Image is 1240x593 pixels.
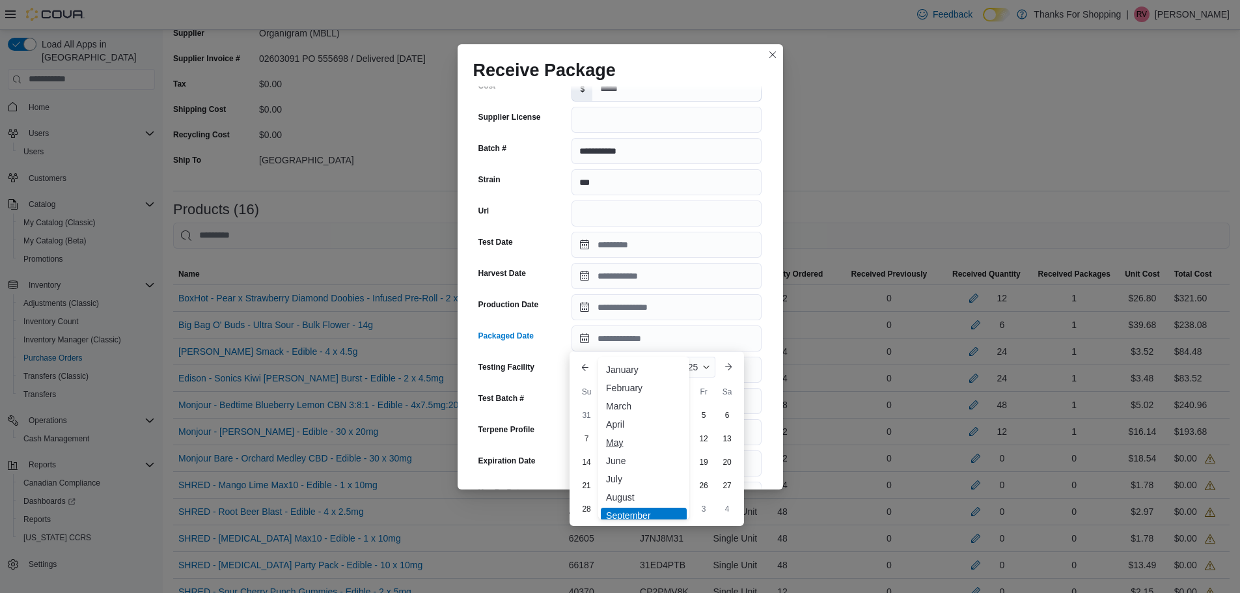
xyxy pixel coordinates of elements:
[693,405,714,426] div: day-5
[478,268,526,279] label: Harvest Date
[601,398,687,414] div: March
[693,499,714,519] div: day-3
[601,471,687,487] div: July
[672,357,715,378] div: Button. Open the year selector. 2025 is currently selected.
[693,452,714,473] div: day-19
[478,112,541,122] label: Supplier License
[693,381,714,402] div: Fr
[717,381,737,402] div: Sa
[601,490,687,505] div: August
[601,435,687,450] div: May
[473,60,616,81] h1: Receive Package
[572,263,762,289] input: Press the down key to open a popover containing a calendar.
[478,206,489,216] label: Url
[693,475,714,496] div: day-26
[601,508,687,523] div: September
[717,499,737,519] div: day-4
[575,404,739,521] div: September, 2025
[478,174,501,185] label: Strain
[576,452,597,473] div: day-14
[478,362,534,372] label: Testing Facility
[478,424,534,435] label: Terpene Profile
[717,452,737,473] div: day-20
[576,499,597,519] div: day-28
[717,428,737,449] div: day-13
[693,428,714,449] div: day-12
[478,81,499,91] label: Cost
[576,475,597,496] div: day-21
[478,456,536,466] label: Expiration Date
[576,381,597,402] div: Su
[478,143,506,154] label: Batch #
[575,357,596,378] button: Previous Month
[718,357,739,378] button: Next month
[478,237,513,247] label: Test Date
[717,475,737,496] div: day-27
[478,393,524,404] label: Test Batch #
[601,453,687,469] div: June
[601,417,687,432] div: April
[478,299,539,310] label: Production Date
[572,76,592,101] label: $
[717,405,737,426] div: day-6
[572,325,762,352] input: Press the down key to enter a popover containing a calendar. Press the escape key to close the po...
[576,428,597,449] div: day-7
[478,487,524,497] label: Use By Date
[765,47,780,62] button: Closes this modal window
[601,362,687,378] div: January
[572,232,762,258] input: Press the down key to open a popover containing a calendar.
[478,331,534,341] label: Packaged Date
[572,294,762,320] input: Press the down key to open a popover containing a calendar.
[576,405,597,426] div: day-31
[601,380,687,396] div: February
